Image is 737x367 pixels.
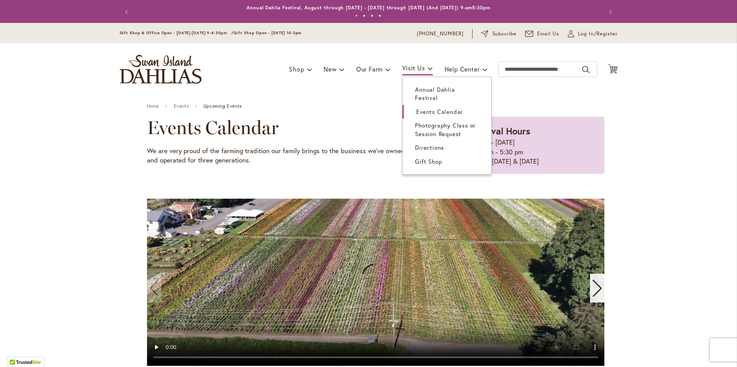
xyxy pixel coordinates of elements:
p: We are very proud of the farming tradition our family brings to the business we've owned and oper... [147,146,416,165]
span: Upcoming Events [203,103,242,109]
button: Next [602,4,618,19]
a: Log In/Register [568,30,618,38]
strong: Festival Hours [470,125,530,137]
a: Annual Dahlia Festival, August through [DATE] - [DATE] through [DATE] (And [DATE]) 9-am5:30pm [247,5,490,10]
span: New [324,65,336,73]
span: Photography Class or Session Request [415,121,476,137]
button: 1 of 4 [355,14,358,17]
span: Log In/Register [578,30,618,38]
h2: Events Calendar [147,117,416,138]
a: store logo [120,55,201,84]
swiper-slide: 1 / 11 [147,199,604,366]
span: Our Farm [356,65,383,73]
span: Gift Shop Open - [DATE] 10-3pm [234,30,301,35]
a: Subscribe [481,30,516,38]
a: Email Us [525,30,559,38]
button: 3 of 4 [371,14,373,17]
p: [DATE] - [DATE] 9:00 am - 5:30 pm Closed [DATE] & [DATE] [470,138,588,166]
span: Subscribe [492,30,517,38]
button: Previous [120,4,135,19]
span: Email Us [537,30,559,38]
span: Visit Us [402,64,425,72]
a: [PHONE_NUMBER] [417,30,464,38]
span: Shop [289,65,304,73]
button: 4 of 4 [378,14,381,17]
span: Directions [415,143,444,151]
span: Gift Shop & Office Open - [DATE]-[DATE] 9-4:30pm / [120,30,234,35]
span: Events Calendar [416,108,463,115]
span: Gift Shop [415,157,442,165]
a: Events [174,103,189,109]
span: Annual Dahlia Festival [415,86,455,101]
button: 2 of 4 [363,14,366,17]
span: Help Center [445,65,480,73]
a: Home [147,103,159,109]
